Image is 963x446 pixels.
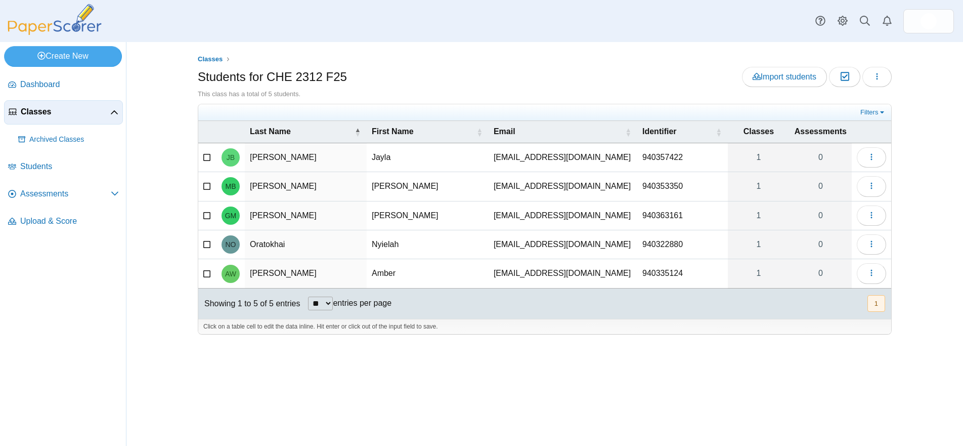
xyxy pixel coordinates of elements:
[728,259,790,288] a: 1
[642,127,677,136] span: Identifier
[250,127,291,136] span: Last Name
[355,121,361,142] span: Last Name : Activate to invert sorting
[637,230,728,259] td: 940322880
[790,143,852,172] a: 0
[637,201,728,230] td: 940363161
[790,201,852,230] a: 0
[367,201,489,230] td: [PERSON_NAME]
[20,216,119,227] span: Upload & Score
[790,259,852,288] a: 0
[4,182,123,207] a: Assessments
[198,68,347,86] h1: Students for CHE 2312 F25
[225,212,237,219] span: Garrin Macdonald
[489,143,637,172] td: [EMAIL_ADDRESS][DOMAIN_NAME]
[372,127,414,136] span: First Name
[4,210,123,234] a: Upload & Score
[198,90,892,99] div: This class has a total of 5 students.
[921,13,937,29] span: John Merle
[476,121,483,142] span: First Name : Activate to sort
[245,230,367,259] td: Oratokhai
[226,241,236,248] span: Nyielah Oratokhai
[876,10,898,32] a: Alerts
[333,299,391,307] label: entries per page
[858,107,889,117] a: Filters
[4,46,122,66] a: Create New
[921,13,937,29] img: ps.WOjabKFp3inL8Uyd
[198,55,223,63] span: Classes
[21,106,110,117] span: Classes
[728,201,790,230] a: 1
[367,172,489,201] td: [PERSON_NAME]
[743,127,774,136] span: Classes
[4,100,123,125] a: Classes
[198,319,891,334] div: Click on a table cell to edit the data inline. Hit enter or click out of the input field to save.
[790,172,852,200] a: 0
[4,4,105,35] img: PaperScorer
[20,188,111,199] span: Assessments
[637,172,728,201] td: 940353350
[742,67,827,87] a: Import students
[637,259,728,288] td: 940335124
[225,270,236,277] span: Amber Woodward
[903,9,954,33] a: ps.WOjabKFp3inL8Uyd
[20,161,119,172] span: Students
[29,135,119,145] span: Archived Classes
[494,127,515,136] span: Email
[790,230,852,259] a: 0
[866,295,885,312] nav: pagination
[728,230,790,259] a: 1
[198,289,300,319] div: Showing 1 to 5 of 5 entries
[489,259,637,288] td: [EMAIL_ADDRESS][DOMAIN_NAME]
[728,172,790,200] a: 1
[625,121,631,142] span: Email : Activate to sort
[4,73,123,97] a: Dashboard
[489,201,637,230] td: [EMAIL_ADDRESS][DOMAIN_NAME]
[753,72,816,81] span: Import students
[14,128,123,152] a: Archived Classes
[489,230,637,259] td: [EMAIL_ADDRESS][DOMAIN_NAME]
[367,230,489,259] td: Nyielah
[20,79,119,90] span: Dashboard
[245,143,367,172] td: [PERSON_NAME]
[728,143,790,172] a: 1
[637,143,728,172] td: 940357422
[489,172,637,201] td: [EMAIL_ADDRESS][DOMAIN_NAME]
[795,127,847,136] span: Assessments
[195,53,226,66] a: Classes
[4,28,105,36] a: PaperScorer
[367,143,489,172] td: Jayla
[367,259,489,288] td: Amber
[245,172,367,201] td: [PERSON_NAME]
[716,121,722,142] span: Identifier : Activate to sort
[867,295,885,312] button: 1
[226,183,236,190] span: Margaret Boakye
[4,155,123,179] a: Students
[245,201,367,230] td: [PERSON_NAME]
[227,154,235,161] span: Jayla Baker
[245,259,367,288] td: [PERSON_NAME]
